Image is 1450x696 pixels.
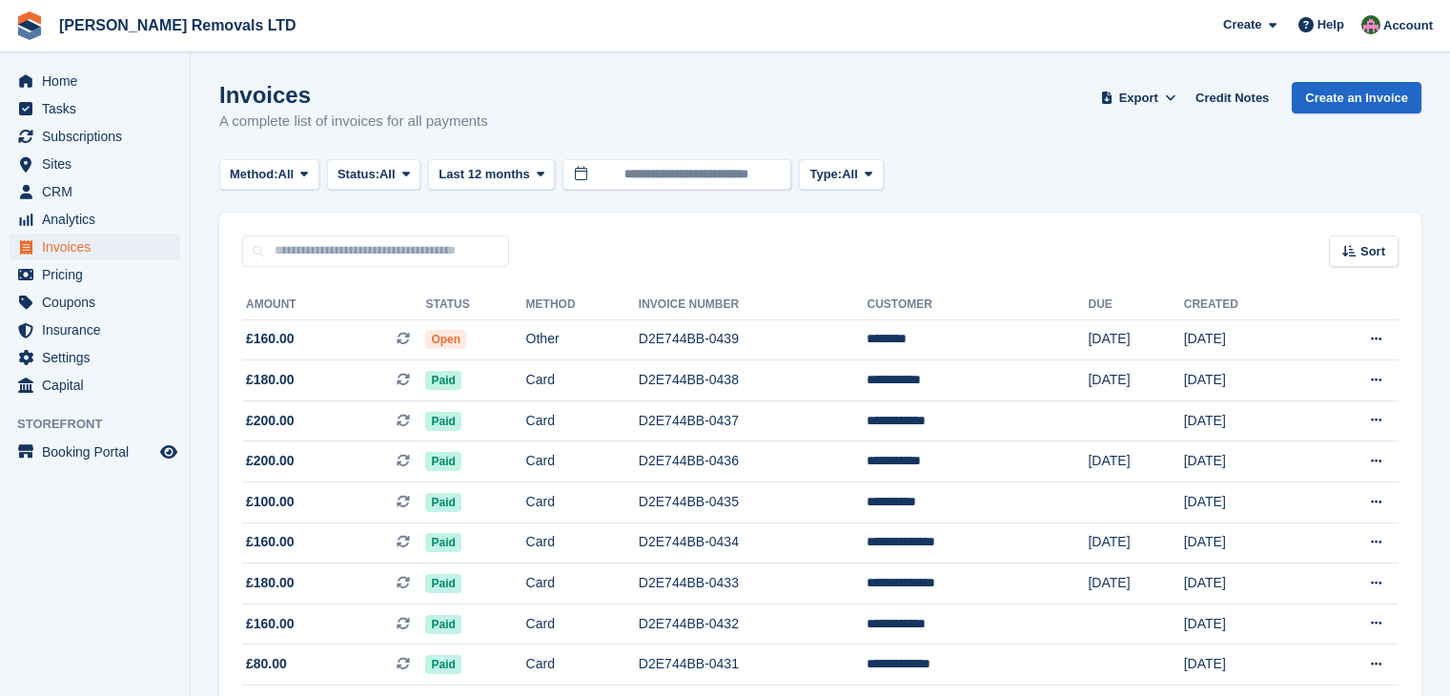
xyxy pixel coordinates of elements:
td: Card [526,360,639,401]
span: Invoices [42,234,156,260]
td: Other [526,319,639,360]
span: Paid [425,533,460,552]
img: Paul Withers [1361,15,1380,34]
th: Due [1088,290,1183,320]
a: menu [10,151,180,177]
td: Card [526,563,639,604]
span: CRM [42,178,156,205]
a: menu [10,234,180,260]
span: Paid [425,655,460,674]
span: Paid [425,452,460,471]
td: [DATE] [1088,441,1183,482]
td: D2E744BB-0433 [639,563,868,604]
td: [DATE] [1088,360,1183,401]
a: menu [10,372,180,399]
span: £180.00 [246,370,295,390]
td: [DATE] [1184,522,1308,563]
th: Invoice Number [639,290,868,320]
a: [PERSON_NAME] Removals LTD [51,10,304,41]
span: Sites [42,151,156,177]
span: Paid [425,371,460,390]
td: [DATE] [1088,319,1183,360]
th: Method [526,290,639,320]
span: £160.00 [246,329,295,349]
button: Status: All [327,159,420,191]
span: £180.00 [246,573,295,593]
a: Create an Invoice [1292,82,1421,113]
span: Paid [425,493,460,512]
span: All [379,165,396,184]
span: Analytics [42,206,156,233]
span: All [278,165,295,184]
td: D2E744BB-0432 [639,604,868,645]
td: [DATE] [1184,400,1308,441]
td: Card [526,400,639,441]
td: Card [526,482,639,523]
span: Insurance [42,317,156,343]
span: Storefront [17,415,190,434]
span: Open [425,330,466,349]
td: [DATE] [1184,604,1308,645]
a: Credit Notes [1188,82,1276,113]
img: stora-icon-8386f47178a22dfd0bd8f6a31ec36ba5ce8667c1dd55bd0f319d3a0aa187defe.svg [15,11,44,40]
a: menu [10,344,180,371]
td: [DATE] [1088,522,1183,563]
a: menu [10,317,180,343]
td: Card [526,522,639,563]
span: Booking Portal [42,439,156,465]
span: £160.00 [246,532,295,552]
th: Customer [867,290,1088,320]
a: menu [10,289,180,316]
td: [DATE] [1184,319,1308,360]
span: Subscriptions [42,123,156,150]
span: £160.00 [246,614,295,634]
span: Tasks [42,95,156,122]
td: D2E744BB-0439 [639,319,868,360]
a: menu [10,123,180,150]
td: Card [526,604,639,645]
span: Home [42,68,156,94]
button: Export [1096,82,1180,113]
td: [DATE] [1088,563,1183,604]
button: Type: All [799,159,883,191]
p: A complete list of invoices for all payments [219,111,488,133]
td: [DATE] [1184,563,1308,604]
td: [DATE] [1184,482,1308,523]
td: D2E744BB-0431 [639,645,868,686]
span: Coupons [42,289,156,316]
span: All [842,165,858,184]
td: D2E744BB-0435 [639,482,868,523]
th: Status [425,290,525,320]
td: D2E744BB-0438 [639,360,868,401]
a: menu [10,68,180,94]
th: Created [1184,290,1308,320]
span: Account [1383,16,1433,35]
span: Sort [1360,242,1385,261]
span: Paid [425,574,460,593]
td: Card [526,645,639,686]
a: menu [10,206,180,233]
h1: Invoices [219,82,488,108]
a: menu [10,261,180,288]
span: £80.00 [246,654,287,674]
span: Create [1223,15,1261,34]
td: Card [526,441,639,482]
a: menu [10,178,180,205]
span: Settings [42,344,156,371]
td: D2E744BB-0437 [639,400,868,441]
span: Capital [42,372,156,399]
span: Last 12 months [439,165,529,184]
a: Preview store [157,440,180,463]
span: Method: [230,165,278,184]
span: £200.00 [246,411,295,431]
td: [DATE] [1184,441,1308,482]
span: £200.00 [246,451,295,471]
span: £100.00 [246,492,295,512]
a: menu [10,95,180,122]
span: Paid [425,615,460,634]
span: Type: [809,165,842,184]
span: Pricing [42,261,156,288]
span: Paid [425,412,460,431]
button: Method: All [219,159,319,191]
th: Amount [242,290,425,320]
